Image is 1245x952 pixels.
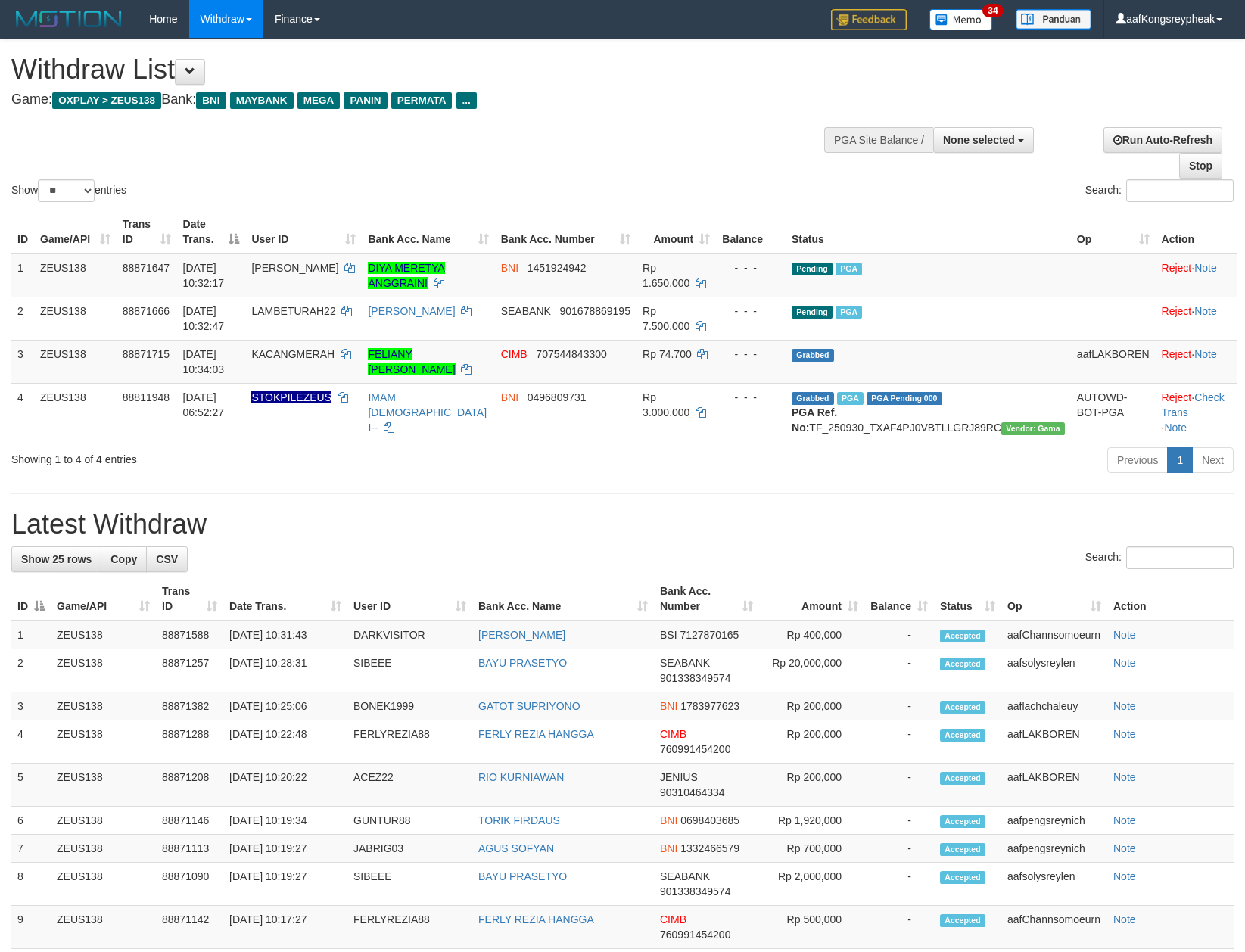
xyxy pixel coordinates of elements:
a: Stop [1179,153,1222,179]
td: aafLAKBOREN [1001,720,1107,764]
td: 88871208 [156,764,223,807]
td: 3 [11,692,51,720]
span: PERMATA [391,92,453,109]
td: aafsolysreylen [1001,863,1107,906]
span: Copy 0496809731 to clipboard [528,391,587,403]
td: [DATE] 10:19:27 [223,863,347,906]
span: Accepted [940,729,985,742]
span: 88811948 [123,391,170,403]
td: BONEK1999 [347,692,472,720]
span: PANIN [344,92,387,109]
td: [DATE] 10:20:22 [223,764,347,807]
span: BNI [501,391,518,403]
span: SEABANK [660,870,710,882]
td: - [864,835,934,863]
td: 4 [11,383,34,441]
th: ID: activate to sort column descending [11,577,51,621]
span: CIMB [660,728,686,740]
a: FERLY REZIA HANGGA [478,728,594,740]
td: ZEUS138 [51,720,156,764]
span: Grabbed [792,349,834,362]
td: ZEUS138 [34,383,117,441]
h1: Latest Withdraw [11,509,1234,540]
td: 88871288 [156,720,223,764]
span: Grabbed [792,392,834,405]
a: Note [1194,305,1217,317]
th: Bank Acc. Number: activate to sort column ascending [654,577,759,621]
a: Next [1192,447,1234,473]
th: User ID: activate to sort column ascending [347,577,472,621]
td: DARKVISITOR [347,621,472,649]
span: 88871666 [123,305,170,317]
span: Copy 760991454200 to clipboard [660,929,730,941]
td: · [1156,254,1237,297]
span: BSI [660,629,677,641]
span: Nama rekening ada tanda titik/strip, harap diedit [251,391,331,403]
a: Note [1113,629,1136,641]
td: 2 [11,649,51,692]
a: Reject [1162,305,1192,317]
th: Balance: activate to sort column ascending [864,577,934,621]
a: Previous [1107,447,1168,473]
input: Search: [1126,179,1234,202]
th: Balance [716,210,786,254]
img: panduan.png [1016,9,1091,30]
span: Copy 7127870165 to clipboard [680,629,739,641]
th: Game/API: activate to sort column ascending [51,577,156,621]
th: Amount: activate to sort column ascending [759,577,864,621]
a: TORIK FIRDAUS [478,814,560,826]
td: [DATE] 10:22:48 [223,720,347,764]
td: aafChannsomoeurn [1001,621,1107,649]
span: MEGA [297,92,341,109]
div: - - - [722,390,780,405]
span: Copy 1783977623 to clipboard [680,700,739,712]
span: [DATE] 06:52:27 [183,391,225,418]
a: FELIANY [PERSON_NAME] [368,348,455,375]
td: Rp 200,000 [759,720,864,764]
th: Status: activate to sort column ascending [934,577,1001,621]
td: aafsolysreylen [1001,649,1107,692]
td: 88871588 [156,621,223,649]
span: Copy 1451924942 to clipboard [528,262,587,274]
a: DIYA MERETYA ANGGRAINI [368,262,444,289]
td: FERLYREZIA88 [347,720,472,764]
span: BNI [660,814,677,826]
th: Trans ID: activate to sort column ascending [156,577,223,621]
span: Rp 3.000.000 [643,391,689,418]
td: - [864,621,934,649]
span: Copy 1332466579 to clipboard [680,842,739,854]
td: TF_250930_TXAF4PJ0VBTLLGRJ89RC [786,383,1071,441]
a: BAYU PRASETYO [478,870,567,882]
label: Search: [1085,179,1234,202]
th: Bank Acc. Name: activate to sort column ascending [362,210,494,254]
span: Copy 901338349574 to clipboard [660,672,730,684]
td: [DATE] 10:19:34 [223,807,347,835]
td: Rp 500,000 [759,906,864,949]
span: Accepted [940,701,985,714]
a: Note [1194,262,1217,274]
td: Rp 200,000 [759,692,864,720]
td: aafLAKBOREN [1071,340,1156,383]
td: ACEZ22 [347,764,472,807]
a: FERLY REZIA HANGGA [478,913,594,926]
img: Feedback.jpg [831,9,907,30]
th: Trans ID: activate to sort column ascending [117,210,177,254]
td: aafChannsomoeurn [1001,906,1107,949]
a: Reject [1162,348,1192,360]
a: [PERSON_NAME] [368,305,455,317]
td: 2 [11,297,34,340]
a: IMAM [DEMOGRAPHIC_DATA] I-- [368,391,487,434]
td: [DATE] 10:28:31 [223,649,347,692]
th: ID [11,210,34,254]
span: Copy 0698403685 to clipboard [680,814,739,826]
a: Show 25 rows [11,546,101,572]
td: - [864,649,934,692]
span: CSV [156,553,178,565]
span: BNI [660,842,677,854]
td: 7 [11,835,51,863]
td: ZEUS138 [51,906,156,949]
span: BNI [501,262,518,274]
span: ... [456,92,477,109]
th: Op: activate to sort column ascending [1001,577,1107,621]
span: Copy 901338349574 to clipboard [660,885,730,898]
